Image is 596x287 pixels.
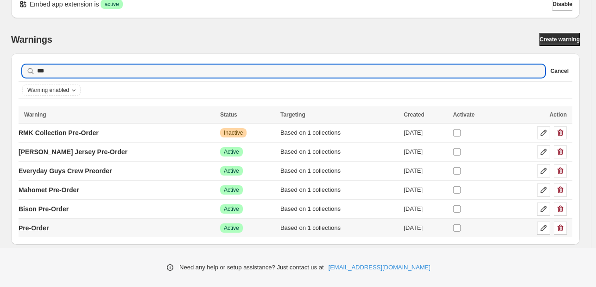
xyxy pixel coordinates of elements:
span: Active [224,205,239,213]
span: Cancel [551,67,569,75]
h2: Warnings [11,34,52,45]
span: active [104,0,119,8]
p: [PERSON_NAME] Jersey Pre-Order [19,147,127,157]
a: [PERSON_NAME] Jersey Pre-Order [19,144,127,159]
div: Based on 1 collections [280,204,398,214]
span: Active [224,186,239,194]
a: [EMAIL_ADDRESS][DOMAIN_NAME] [329,263,431,272]
div: [DATE] [404,166,447,176]
span: Action [550,111,567,118]
p: Bison Pre-Order [19,204,69,214]
span: Active [224,167,239,175]
p: RMK Collection Pre-Order [19,128,99,137]
span: Create warning [539,36,580,43]
div: [DATE] [404,185,447,195]
span: Inactive [224,129,243,137]
a: Bison Pre-Order [19,202,69,216]
div: [DATE] [404,204,447,214]
span: Warning [24,111,46,118]
a: Create warning [539,33,580,46]
div: Based on 1 collections [280,147,398,157]
div: Based on 1 collections [280,223,398,233]
a: Mahomet Pre-Order [19,183,79,197]
p: Pre-Order [19,223,49,233]
span: Disable [552,0,572,8]
div: [DATE] [404,223,447,233]
span: Active [224,148,239,156]
span: Status [220,111,237,118]
button: Cancel [551,65,569,77]
a: RMK Collection Pre-Order [19,125,99,140]
span: Warning enabled [27,86,69,94]
span: Created [404,111,425,118]
button: Warning enabled [23,85,80,95]
div: Based on 1 collections [280,166,398,176]
span: Activate [453,111,475,118]
a: Pre-Order [19,221,49,235]
p: Everyday Guys Crew Preorder [19,166,112,176]
p: Mahomet Pre-Order [19,185,79,195]
div: [DATE] [404,128,447,137]
span: Active [224,224,239,232]
div: Based on 1 collections [280,128,398,137]
div: Based on 1 collections [280,185,398,195]
a: Everyday Guys Crew Preorder [19,163,112,178]
div: [DATE] [404,147,447,157]
span: Targeting [280,111,305,118]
